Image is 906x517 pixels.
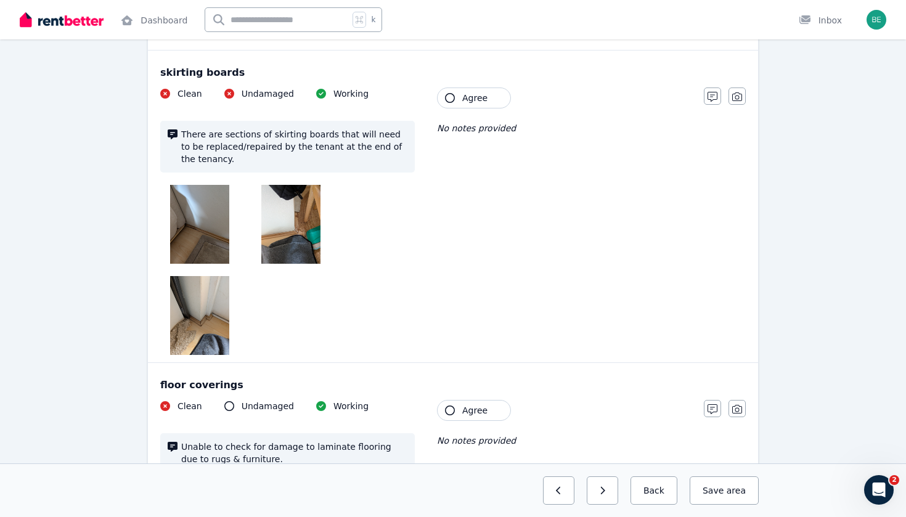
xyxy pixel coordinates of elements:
[181,128,407,165] span: There are sections of skirting boards that will need to be replaced/repaired by the tenant at the...
[160,65,746,80] div: skirting boards
[261,185,320,264] img: 1000011082.jpg
[889,475,899,485] span: 2
[178,88,202,100] span: Clean
[242,400,294,412] span: Undamaged
[867,10,886,30] img: bellahabuda@hotmail.com
[864,475,894,505] iframe: Intercom live chat
[178,400,202,412] span: Clean
[462,92,488,104] span: Agree
[437,400,511,421] button: Agree
[371,15,375,25] span: k
[462,404,488,417] span: Agree
[690,476,759,505] button: Save area
[333,88,369,100] span: Working
[437,436,516,446] span: No notes provided
[333,400,369,412] span: Working
[437,88,511,108] button: Agree
[20,10,104,29] img: RentBetter
[160,378,746,393] div: floor coverings
[170,276,229,355] img: 1000011081.jpg
[437,123,516,133] span: No notes provided
[631,476,677,505] button: Back
[170,185,229,264] img: 1000011083.jpg
[727,484,746,497] span: area
[181,441,407,465] span: Unable to check for damage to laminate flooring due to rugs & furniture.
[799,14,842,26] div: Inbox
[242,88,294,100] span: Undamaged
